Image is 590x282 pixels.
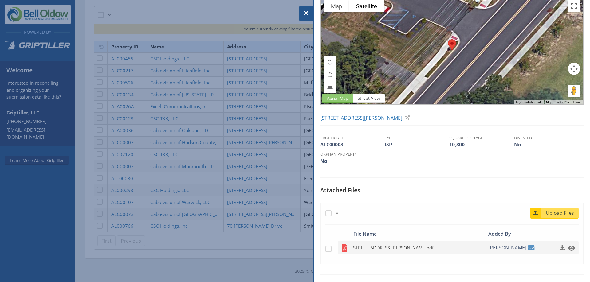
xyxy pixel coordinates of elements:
span: ISP [385,141,392,148]
span: 10,800 [449,141,465,148]
th: Orphan Property [320,151,385,157]
span: No [320,158,327,164]
button: Drag Pegman onto the map to open Street View [568,85,580,97]
th: Square Footage [449,135,514,141]
button: Map camera controls [568,63,580,75]
span: [PERSON_NAME] [488,241,526,254]
span: Aerial Map [322,94,353,103]
h5: Attached Files [320,187,584,198]
a: Terms (opens in new tab) [573,100,581,104]
span: [STREET_ADDRESS][PERSON_NAME]pdf [352,244,472,252]
a: [STREET_ADDRESS][PERSON_NAME] [320,114,412,121]
button: Rotate map counterclockwise [324,68,336,81]
a: [STREET_ADDRESS][PERSON_NAME]pdf [352,244,486,252]
th: Property ID [320,135,385,141]
span: Map data ©2025 [546,100,569,104]
a: Click to preview this file [566,242,574,253]
a: Upload Files [530,208,579,219]
span: Upload Files [541,209,579,217]
div: Added By [486,230,535,238]
th: Divested [514,135,579,141]
span: No [514,141,521,148]
th: Type [385,135,449,141]
div: File Name [352,230,486,238]
span: ALC00003 [320,141,343,148]
button: Rotate map clockwise [324,56,336,68]
button: Tilt map [324,81,336,93]
span: Street View [353,94,385,103]
button: Keyboard shortcuts [516,100,542,104]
